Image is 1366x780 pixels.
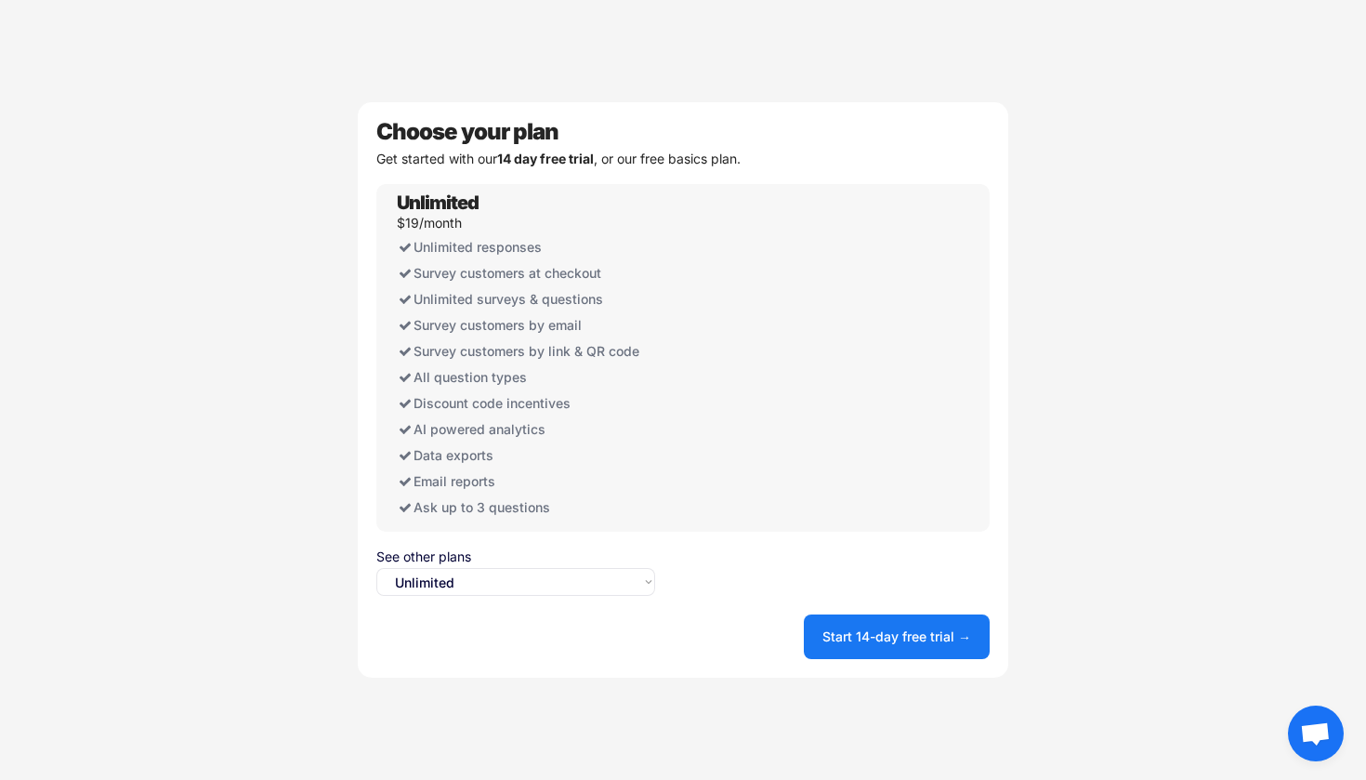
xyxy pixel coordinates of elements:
a: Ouvrir le chat [1288,706,1344,761]
div: Discount code incentives [397,390,653,416]
div: Unlimited surveys & questions [397,286,653,312]
div: Survey customers at checkout [397,260,653,286]
div: AI powered analytics [397,416,653,443]
div: Get started with our , or our free basics plan. [376,152,990,165]
button: Start 14-day free trial → [804,615,990,659]
div: Survey customers by link & QR code [397,338,653,364]
div: Survey customers by email [397,312,653,338]
div: Email reports [397,469,653,495]
div: Ask up to 3 questions [397,495,653,521]
div: Unlimited responses [397,234,653,260]
div: Unlimited [397,193,479,212]
div: See other plans [376,550,655,563]
div: Choose your plan [376,121,990,143]
div: $19/month [397,217,462,230]
div: Data exports [397,443,653,469]
div: All question types [397,364,653,390]
strong: 14 day free trial [497,151,594,166]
